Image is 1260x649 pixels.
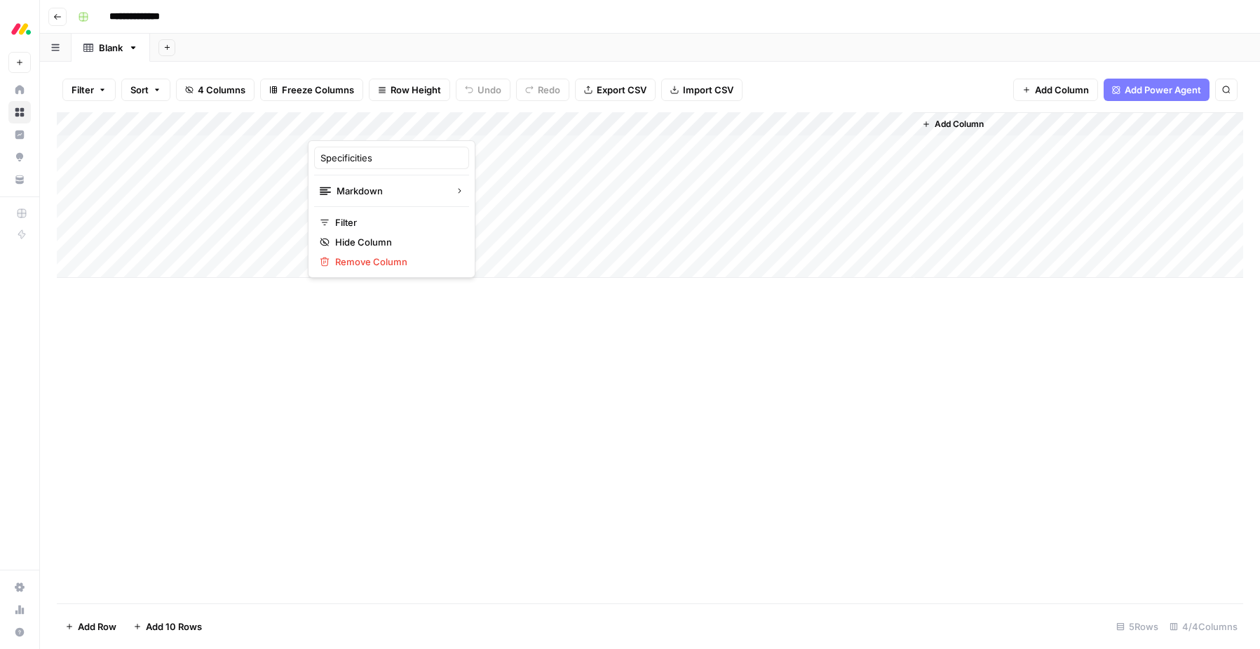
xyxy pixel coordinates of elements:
a: Your Data [8,168,31,191]
a: Settings [8,576,31,598]
span: Add Row [78,620,116,634]
span: Add Power Agent [1125,83,1201,97]
span: Markdown [337,184,444,198]
span: Hide Column [335,235,458,249]
a: Blank [72,34,150,62]
div: 5 Rows [1111,615,1164,638]
span: Filter [72,83,94,97]
button: Redo [516,79,569,101]
button: Add Column [916,115,989,133]
button: Workspace: Monday.com [8,11,31,46]
button: 4 Columns [176,79,255,101]
span: Import CSV [683,83,733,97]
a: Home [8,79,31,101]
button: Add Row [57,615,125,638]
button: Import CSV [661,79,743,101]
span: Filter [335,215,458,229]
button: Export CSV [575,79,656,101]
button: Add 10 Rows [125,615,210,638]
span: Export CSV [597,83,646,97]
div: Blank [99,41,123,55]
a: Opportunities [8,146,31,168]
button: Add Column [1013,79,1098,101]
span: Undo [477,83,501,97]
button: Sort [121,79,170,101]
button: Row Height [369,79,450,101]
img: Monday.com Logo [8,16,34,41]
span: Add Column [935,118,984,131]
span: 4 Columns [198,83,245,97]
button: Undo [456,79,510,101]
button: Help + Support [8,621,31,643]
button: Freeze Columns [260,79,363,101]
span: Add Column [1035,83,1089,97]
span: Row Height [391,83,441,97]
span: Remove Column [335,255,458,269]
button: Filter [62,79,116,101]
button: Add Power Agent [1104,79,1210,101]
span: Freeze Columns [282,83,354,97]
a: Usage [8,598,31,621]
div: 4/4 Columns [1164,615,1243,638]
span: Redo [538,83,560,97]
span: Sort [130,83,149,97]
a: Browse [8,101,31,123]
span: Add 10 Rows [146,620,202,634]
a: Insights [8,123,31,146]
